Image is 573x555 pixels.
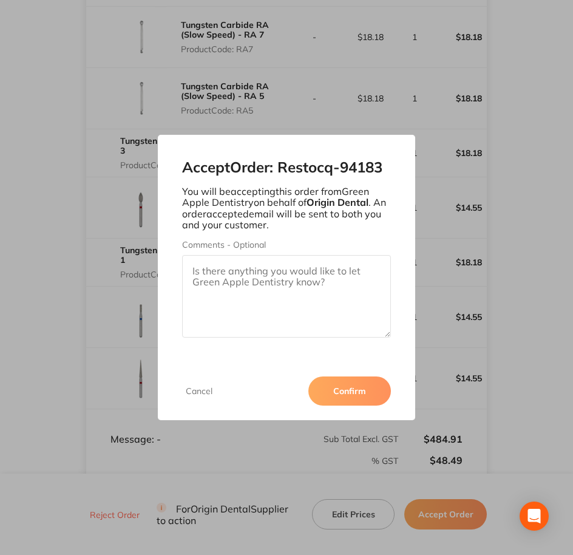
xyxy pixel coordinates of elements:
[182,386,216,397] button: Cancel
[307,196,368,208] b: Origin Dental
[182,186,392,231] p: You will be accepting this order from Green Apple Dentistry on behalf of . An order accepted emai...
[520,502,549,531] div: Open Intercom Messenger
[308,376,391,406] button: Confirm
[182,159,392,176] h2: Accept Order: Restocq- 94183
[182,240,392,250] label: Comments - Optional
